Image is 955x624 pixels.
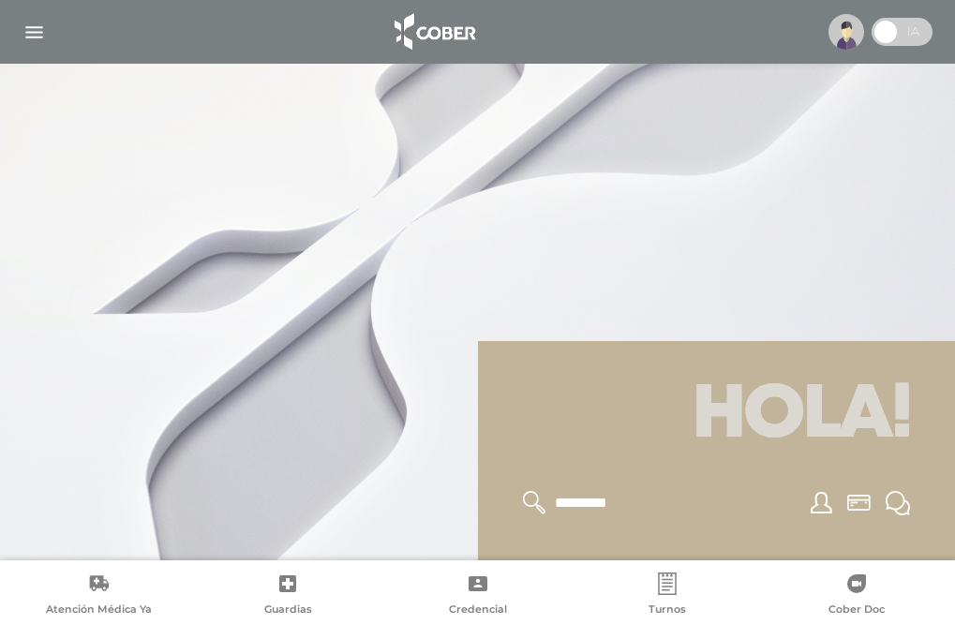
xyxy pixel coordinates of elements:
[449,602,507,619] span: Credencial
[500,364,933,468] h1: Hola!
[384,9,483,54] img: logo_cober_home-white.png
[22,21,46,44] img: Cober_menu-lines-white.svg
[264,602,312,619] span: Guardias
[828,602,885,619] span: Cober Doc
[649,602,686,619] span: Turnos
[46,602,152,619] span: Atención Médica Ya
[573,572,762,620] a: Turnos
[828,14,864,50] img: profile-placeholder.svg
[4,572,193,620] a: Atención Médica Ya
[382,572,572,620] a: Credencial
[193,572,382,620] a: Guardias
[762,572,951,620] a: Cober Doc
